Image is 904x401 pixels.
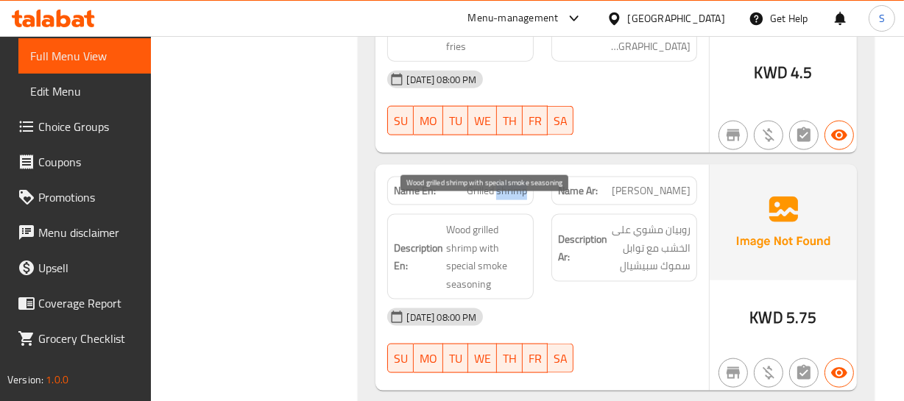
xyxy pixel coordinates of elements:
[529,348,542,369] span: FR
[824,121,854,150] button: Available
[754,358,783,388] button: Purchased item
[387,106,414,135] button: SU
[710,165,857,280] img: Ae5nvW7+0k+MAAAAAElFTkSuQmCC
[824,358,854,388] button: Available
[755,58,788,87] span: KWD
[789,358,819,388] button: Not has choices
[879,10,885,26] span: S
[523,344,548,373] button: FR
[30,47,139,65] span: Full Menu View
[474,110,491,132] span: WE
[38,224,139,241] span: Menu disclaimer
[6,144,151,180] a: Coupons
[754,121,783,150] button: Purchased item
[474,348,491,369] span: WE
[786,303,817,332] span: 5.75
[548,106,573,135] button: SA
[394,1,443,38] strong: Description En:
[387,344,414,373] button: SU
[6,180,151,215] a: Promotions
[749,303,783,332] span: KWD
[503,348,517,369] span: TH
[558,1,607,38] strong: Description Ar:
[394,348,408,369] span: SU
[628,10,725,26] div: [GEOGRAPHIC_DATA]
[497,106,523,135] button: TH
[414,344,443,373] button: MO
[612,183,691,199] span: [PERSON_NAME]
[38,153,139,171] span: Coupons
[18,38,151,74] a: Full Menu View
[558,183,598,199] strong: Name Ar:
[7,370,43,389] span: Version:
[558,230,607,266] strong: Description Ar:
[789,121,819,150] button: Not has choices
[718,121,748,150] button: Not branch specific item
[791,58,812,87] span: 4.5
[18,74,151,109] a: Edit Menu
[6,285,151,321] a: Coverage Report
[38,330,139,347] span: Grocery Checklist
[468,344,497,373] button: WE
[718,358,748,388] button: Not branch specific item
[400,73,482,87] span: [DATE] 08:00 PM
[420,110,437,132] span: MO
[46,370,68,389] span: 1.0.0
[400,310,482,324] span: [DATE] 08:00 PM
[6,109,151,144] a: Choice Groups
[610,221,691,275] span: روبيان مشوي على الخشب مع توابل سموك سبيشيال
[38,118,139,135] span: Choice Groups
[394,110,408,132] span: SU
[414,106,443,135] button: MO
[38,188,139,206] span: Promotions
[554,110,568,132] span: SA
[503,110,517,132] span: TH
[6,321,151,356] a: Grocery Checklist
[497,344,523,373] button: TH
[6,215,151,250] a: Menu disclaimer
[394,183,436,199] strong: Name En:
[449,110,462,132] span: TU
[443,344,468,373] button: TU
[394,239,443,275] strong: Description En:
[467,183,527,199] span: Grilled shrimp
[523,106,548,135] button: FR
[420,348,437,369] span: MO
[468,10,559,27] div: Menu-management
[446,221,526,293] span: Wood grilled shrimp with special smoke seasoning
[6,250,151,285] a: Upsell
[529,110,542,132] span: FR
[449,348,462,369] span: TU
[554,348,568,369] span: SA
[468,106,497,135] button: WE
[548,344,573,373] button: SA
[38,259,139,277] span: Upsell
[30,82,139,100] span: Edit Menu
[38,294,139,312] span: Coverage Report
[443,106,468,135] button: TU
